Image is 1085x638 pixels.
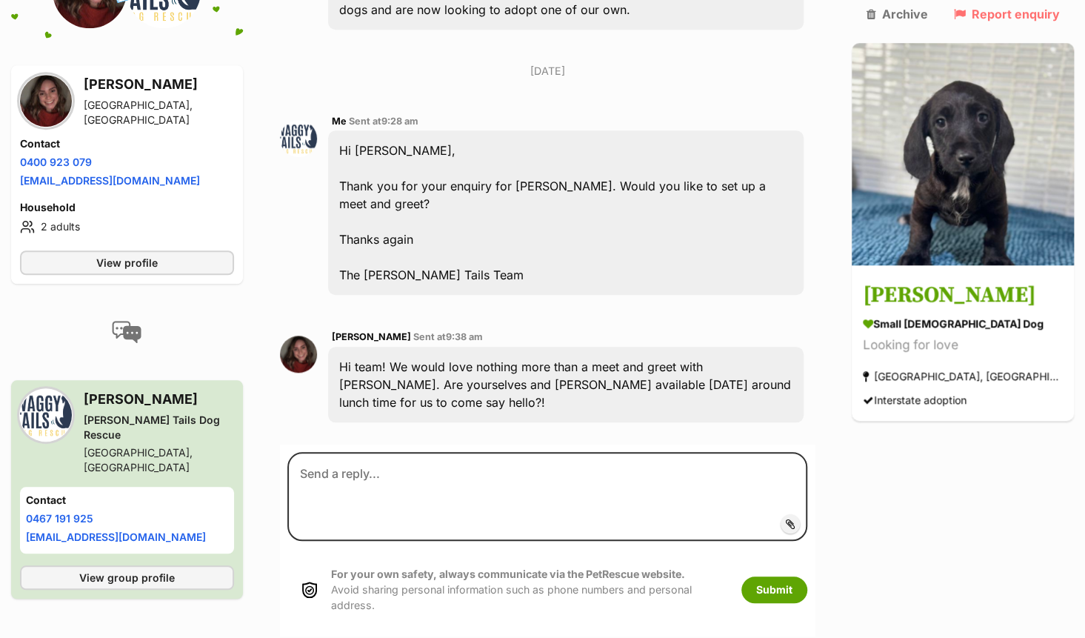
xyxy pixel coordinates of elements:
span: Sent at [349,116,418,127]
h3: [PERSON_NAME] [863,279,1063,313]
div: [GEOGRAPHIC_DATA], [GEOGRAPHIC_DATA] [863,367,1063,387]
h4: Contact [26,493,228,508]
img: Hannah Carpendale profile pic [20,75,72,127]
p: [DATE] [280,63,815,79]
div: [GEOGRAPHIC_DATA], [GEOGRAPHIC_DATA] [84,445,234,475]
div: [PERSON_NAME] Tails Dog Rescue [84,413,234,442]
div: Hi team! We would love nothing more than a meet and greet with [PERSON_NAME]. Are yourselves and ... [328,347,804,422]
div: Looking for love [863,336,1063,356]
button: Submit [741,576,807,603]
img: Dudley [852,43,1074,265]
span: 9:28 am [381,116,418,127]
a: [EMAIL_ADDRESS][DOMAIN_NAME] [20,174,200,187]
div: Hi [PERSON_NAME], Thank you for your enquiry for [PERSON_NAME]. Would you like to set up a meet a... [328,130,804,295]
a: View group profile [20,565,234,590]
div: [GEOGRAPHIC_DATA], [GEOGRAPHIC_DATA] [84,98,234,127]
img: Ruth Christodoulou profile pic [280,120,317,157]
span: View profile [96,255,158,270]
li: 2 adults [20,218,234,236]
img: Hannah Carpendale profile pic [280,336,317,373]
p: Avoid sharing personal information such as phone numbers and personal address. [331,566,727,614]
a: View profile [20,250,234,275]
span: 9:38 am [446,331,483,342]
span: Me [332,116,347,127]
a: Archive [867,7,928,21]
h4: Household [20,200,234,215]
strong: For your own safety, always communicate via the PetRescue website. [331,568,685,580]
a: [EMAIL_ADDRESS][DOMAIN_NAME] [26,531,206,543]
span: View group profile [79,570,175,585]
h4: Contact [20,136,234,151]
a: 0400 923 079 [20,156,92,168]
img: conversation-icon-4a6f8262b818ee0b60e3300018af0b2d0b884aa5de6e9bcb8d3d4eeb1a70a7c4.svg [112,321,141,343]
h3: [PERSON_NAME] [84,389,234,410]
h3: [PERSON_NAME] [84,74,234,95]
a: Report enquiry [953,7,1059,21]
a: 0467 191 925 [26,512,93,525]
div: small [DEMOGRAPHIC_DATA] Dog [863,316,1063,332]
span: Sent at [413,331,483,342]
img: Waggy Tails Dog Rescue profile pic [20,389,72,441]
div: Interstate adoption [863,391,967,411]
a: [PERSON_NAME] small [DEMOGRAPHIC_DATA] Dog Looking for love [GEOGRAPHIC_DATA], [GEOGRAPHIC_DATA] ... [852,268,1074,422]
span: [PERSON_NAME] [332,331,411,342]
